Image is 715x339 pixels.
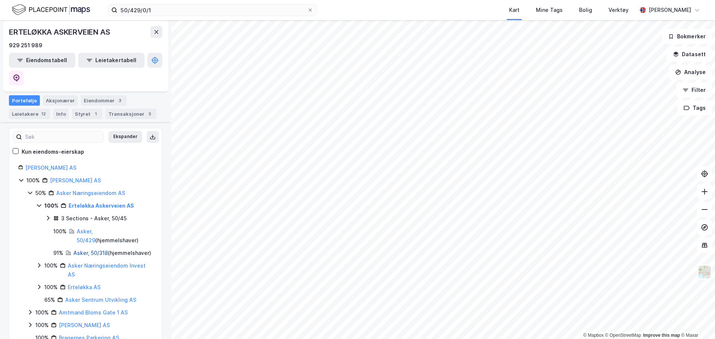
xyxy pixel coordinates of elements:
[68,262,146,278] a: Asker Næringseiendom Invest AS
[53,109,69,119] div: Info
[146,110,153,118] div: 3
[50,177,101,183] a: [PERSON_NAME] AS
[583,333,604,338] a: Mapbox
[22,147,84,156] div: Kun eiendoms-eierskap
[677,100,712,115] button: Tags
[667,47,712,62] button: Datasett
[116,97,124,104] div: 3
[44,261,58,270] div: 100%
[649,6,691,15] div: [PERSON_NAME]
[40,110,47,118] div: 12
[105,109,156,119] div: Transaksjoner
[22,131,104,143] input: Søk
[68,284,101,290] a: Erteløkka AS
[56,190,125,196] a: Asker Næringseiendom AS
[643,333,680,338] a: Improve this map
[44,295,55,304] div: 65%
[81,95,127,106] div: Eiendommer
[44,201,58,210] div: 100%
[9,109,50,119] div: Leietakere
[59,322,110,328] a: [PERSON_NAME] AS
[35,321,49,330] div: 100%
[25,164,76,171] a: [PERSON_NAME] AS
[536,6,563,15] div: Mine Tags
[65,297,136,303] a: Asker Sentrum Utvikling AS
[78,53,144,68] button: Leietakertabell
[579,6,592,15] div: Bolig
[73,250,108,256] a: Asker, 50/318
[59,309,128,316] a: Amtmand Bloms Gate 1 AS
[35,308,49,317] div: 100%
[69,202,134,209] a: Erteløkka Askerveien AS
[73,249,151,258] div: ( hjemmelshaver )
[12,3,90,16] img: logo.f888ab2527a4732fd821a326f86c7f29.svg
[77,227,153,245] div: ( hjemmelshaver )
[9,53,75,68] button: Eiendomstabell
[53,227,67,236] div: 100%
[605,333,641,338] a: OpenStreetMap
[509,6,519,15] div: Kart
[117,4,307,16] input: Søk på adresse, matrikkel, gårdeiere, leietakere eller personer
[9,41,42,50] div: 929 251 989
[9,26,111,38] div: ERTELØKKA ASKERVEIEN AS
[26,176,40,185] div: 100%
[678,303,715,339] iframe: Chat Widget
[35,189,46,198] div: 50%
[669,65,712,80] button: Analyse
[53,249,63,258] div: 91%
[9,95,40,106] div: Portefølje
[676,83,712,97] button: Filter
[61,214,127,223] div: 3 Sections - Asker, 50/45
[697,265,712,279] img: Z
[608,6,629,15] div: Verktøy
[108,131,142,143] button: Ekspander
[77,228,95,243] a: Asker, 50/429
[43,95,78,106] div: Aksjonærer
[662,29,712,44] button: Bokmerker
[72,109,102,119] div: Styret
[92,110,99,118] div: 1
[44,283,58,292] div: 100%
